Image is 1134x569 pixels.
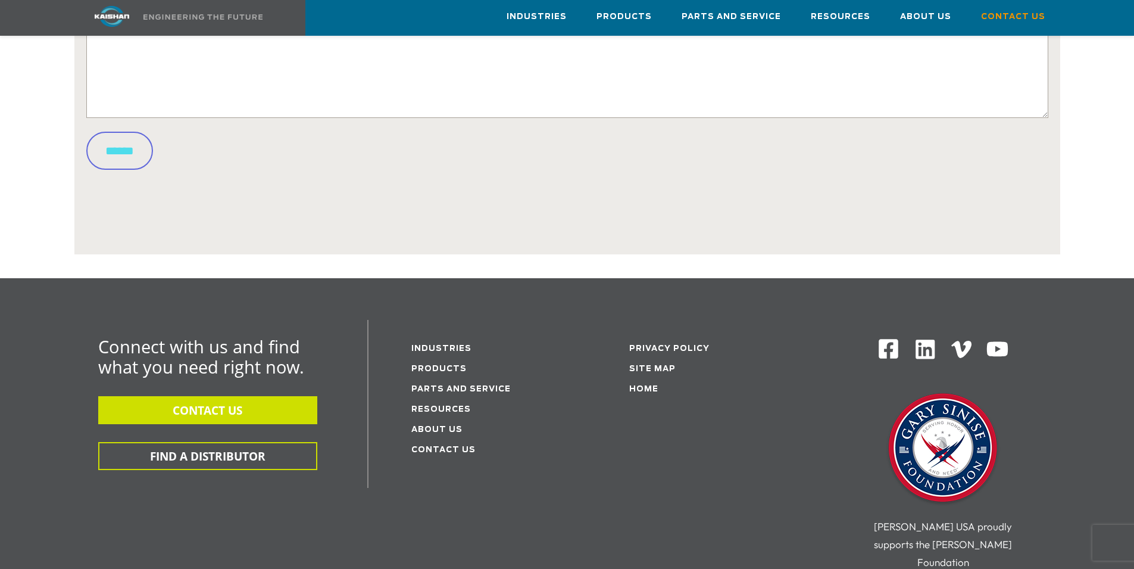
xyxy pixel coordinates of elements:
span: Contact Us [981,10,1045,24]
img: Engineering the future [143,14,263,20]
a: Parts and service [411,385,511,393]
a: Parts and Service [682,1,781,33]
span: [PERSON_NAME] USA proudly supports the [PERSON_NAME] Foundation [874,520,1012,568]
span: About Us [900,10,951,24]
img: Linkedin [914,338,937,361]
a: Industries [507,1,567,33]
a: Products [596,1,652,33]
span: Parts and Service [682,10,781,24]
button: FIND A DISTRIBUTOR [98,442,317,470]
a: Resources [411,406,471,413]
a: Privacy Policy [629,345,710,353]
img: Youtube [986,338,1009,361]
button: CONTACT US [98,396,317,424]
a: Industries [411,345,471,353]
img: Facebook [877,338,899,360]
a: Contact Us [411,446,476,454]
a: About Us [900,1,951,33]
a: Site Map [629,365,676,373]
img: Gary Sinise Foundation [883,390,1002,509]
span: Resources [811,10,870,24]
span: Products [596,10,652,24]
span: Industries [507,10,567,24]
a: Contact Us [981,1,1045,33]
a: About Us [411,426,463,434]
span: Connect with us and find what you need right now. [98,335,304,378]
a: Products [411,365,467,373]
img: Vimeo [951,341,971,358]
a: Resources [811,1,870,33]
a: Home [629,385,658,393]
img: kaishan logo [67,6,157,27]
